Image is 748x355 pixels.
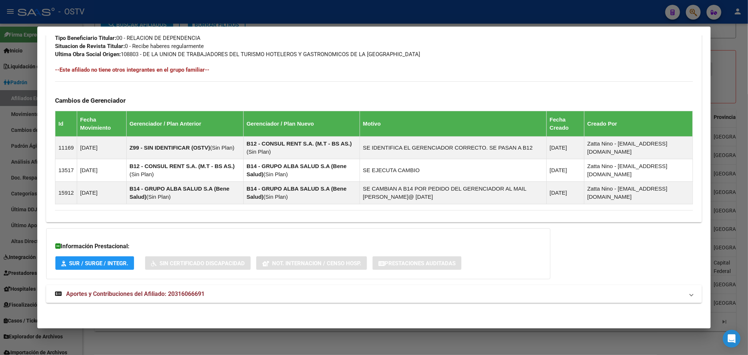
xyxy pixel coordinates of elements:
td: 15912 [55,182,77,204]
th: Gerenciador / Plan Nuevo [243,111,360,137]
h3: Información Prestacional: [55,242,541,251]
td: ( ) [126,182,243,204]
span: Sin Plan [131,171,152,177]
strong: B14 - GRUPO ALBA SALUD S.A (Bene Salud) [247,163,347,177]
strong: B12 - CONSUL RENT S.A. (M.T - BS AS.) [247,140,352,147]
th: Gerenciador / Plan Anterior [126,111,243,137]
mat-expansion-panel-header: Aportes y Contribuciones del Afiliado: 20316066691 [46,285,701,303]
td: SE CAMBIAN A B14 POR PEDIDO DEL GERENCIADOR AL MAIL [PERSON_NAME]@ [DATE] [360,182,547,204]
span: 0 - Recibe haberes regularmente [55,43,204,50]
button: SUR / SURGE / INTEGR. [55,256,134,270]
td: ( ) [126,137,243,159]
h3: Cambios de Gerenciador [55,96,693,105]
span: Sin Plan [148,194,169,200]
h4: --Este afiliado no tiene otros integrantes en el grupo familiar-- [55,66,693,74]
td: [DATE] [77,182,127,204]
span: Sin Plan [248,149,269,155]
strong: B14 - GRUPO ALBA SALUD S.A (Bene Salud) [247,185,347,200]
span: Aportes y Contribuciones del Afiliado: 20316066691 [66,290,205,297]
button: Not. Internacion / Censo Hosp. [256,256,367,270]
button: Prestaciones Auditadas [373,256,462,270]
td: [DATE] [77,159,127,182]
td: ( ) [243,137,360,159]
td: SE IDENTIFICA EL GERENCIADOR CORRECTO. SE PASAN A B12 [360,137,547,159]
td: ( ) [243,159,360,182]
strong: Tipo Beneficiario Titular: [55,35,116,41]
th: Creado Por [584,111,693,137]
td: Zatta Nino - [EMAIL_ADDRESS][DOMAIN_NAME] [584,159,693,182]
td: Zatta Nino - [EMAIL_ADDRESS][DOMAIN_NAME] [584,182,693,204]
th: Id [55,111,77,137]
td: ( ) [126,159,243,182]
td: Zatta Nino - [EMAIL_ADDRESS][DOMAIN_NAME] [584,137,693,159]
div: Open Intercom Messenger [723,330,741,348]
td: ( ) [243,182,360,204]
span: Sin Certificado Discapacidad [159,260,245,267]
th: Fecha Movimiento [77,111,127,137]
span: Prestaciones Auditadas [385,260,456,267]
span: 108803 - DE LA UNION DE TRABAJADORES DEL TURISMO HOTELEROS Y GASTRONOMICOS DE LA [GEOGRAPHIC_DATA] [55,51,420,58]
strong: Ultima Obra Social Origen: [55,51,121,58]
strong: Situacion de Revista Titular: [55,43,125,50]
span: Not. Internacion / Censo Hosp. [272,260,361,267]
td: [DATE] [546,137,584,159]
td: SE EJECUTA CAMBIO [360,159,547,182]
td: [DATE] [77,137,127,159]
td: 11169 [55,137,77,159]
span: SUR / SURGE / INTEGR. [69,260,128,267]
th: Fecha Creado [546,111,584,137]
span: Sin Plan [265,194,286,200]
span: Sin Plan [212,144,233,151]
strong: B12 - CONSUL RENT S.A. (M.T - BS AS.) [130,163,235,169]
td: [DATE] [546,182,584,204]
strong: B14 - GRUPO ALBA SALUD S.A (Bene Salud) [130,185,230,200]
span: Sin Plan [265,171,286,177]
td: [DATE] [546,159,584,182]
span: 00 - RELACION DE DEPENDENCIA [55,35,200,41]
td: 13517 [55,159,77,182]
th: Motivo [360,111,547,137]
strong: Z99 - SIN IDENTIFICAR (OSTV) [130,144,210,151]
button: Sin Certificado Discapacidad [145,256,251,270]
